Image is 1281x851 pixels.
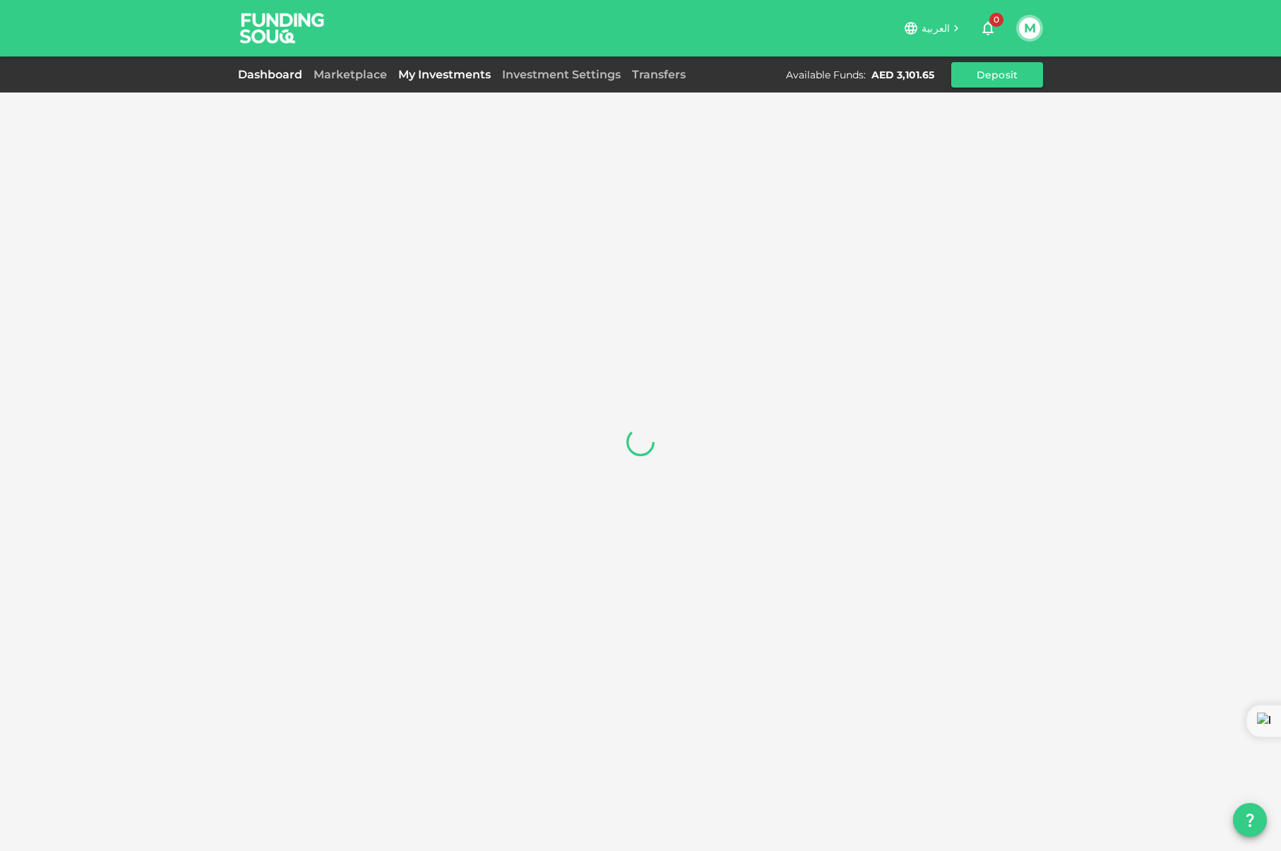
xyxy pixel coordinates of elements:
[951,62,1043,88] button: Deposit
[1019,18,1040,39] button: M
[626,68,691,81] a: Transfers
[786,68,866,82] div: Available Funds :
[496,68,626,81] a: Investment Settings
[974,14,1002,42] button: 0
[238,68,308,81] a: Dashboard
[1233,803,1267,837] button: question
[989,13,1003,27] span: 0
[393,68,496,81] a: My Investments
[308,68,393,81] a: Marketplace
[922,22,950,35] span: العربية
[871,68,934,82] div: AED 3,101.65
